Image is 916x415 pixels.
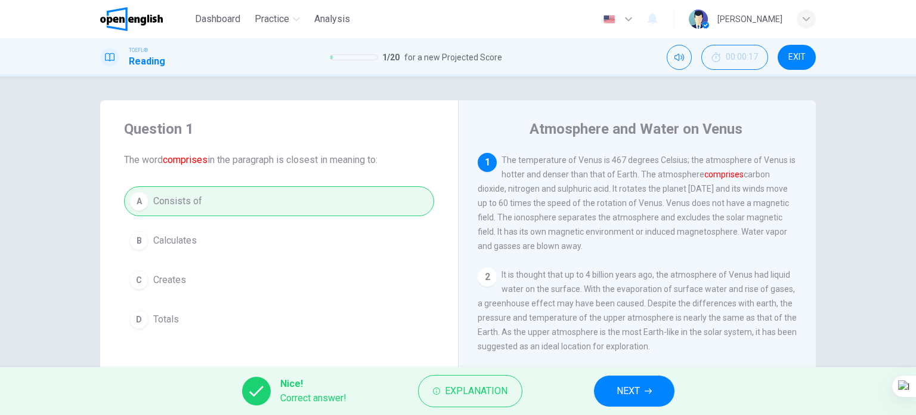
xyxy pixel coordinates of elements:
[478,270,797,351] span: It is thought that up to 4 billion years ago, the atmosphere of Venus had liquid water on the sur...
[195,12,240,26] span: Dashboard
[404,50,502,64] span: for a new Projected Score
[124,119,434,139] h4: Question 1
[280,391,346,405] span: Correct answer!
[190,8,245,30] button: Dashboard
[478,153,497,172] div: 1
[124,153,434,167] span: The word in the paragraph is closest in meaning to:
[445,383,507,399] span: Explanation
[255,12,289,26] span: Practice
[163,154,208,165] font: comprises
[617,383,640,399] span: NEXT
[310,8,355,30] button: Analysis
[100,7,190,31] a: OpenEnglish logo
[382,50,400,64] span: 1 / 20
[689,10,708,29] img: Profile picture
[129,46,148,54] span: TOEFL®
[778,45,816,70] button: EXIT
[100,7,163,31] img: OpenEnglish logo
[602,15,617,24] img: en
[530,119,742,139] h4: Atmosphere and Water on Venus
[250,8,305,30] button: Practice
[478,155,796,251] span: The temperature of Venus is 467 degrees Celsius; the atmosphere of Venus is hotter and denser tha...
[726,53,758,62] span: 00:00:17
[280,377,346,391] span: Nice!
[418,375,522,407] button: Explanation
[594,376,674,407] button: NEXT
[788,53,806,62] span: EXIT
[701,45,768,70] div: Hide
[667,45,692,70] div: Mute
[704,170,744,179] font: comprises
[314,12,350,26] span: Analysis
[701,45,768,70] button: 00:00:17
[478,268,497,287] div: 2
[129,54,165,69] h1: Reading
[717,12,782,26] div: [PERSON_NAME]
